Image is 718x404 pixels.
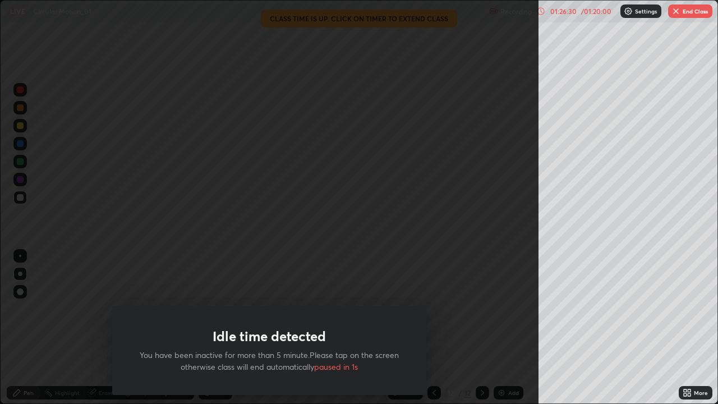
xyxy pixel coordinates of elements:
div: More [694,390,708,396]
p: You have been inactive for more than 5 minute.Please tap on the screen otherwise class will end a... [139,349,399,373]
span: paused in 1s [314,361,358,372]
p: Settings [635,8,657,14]
div: / 01:20:00 [579,8,614,15]
h1: Idle time detected [213,328,326,345]
img: end-class-cross [671,7,680,16]
button: End Class [668,4,712,18]
img: class-settings-icons [624,7,633,16]
div: 01:26:30 [547,8,579,15]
